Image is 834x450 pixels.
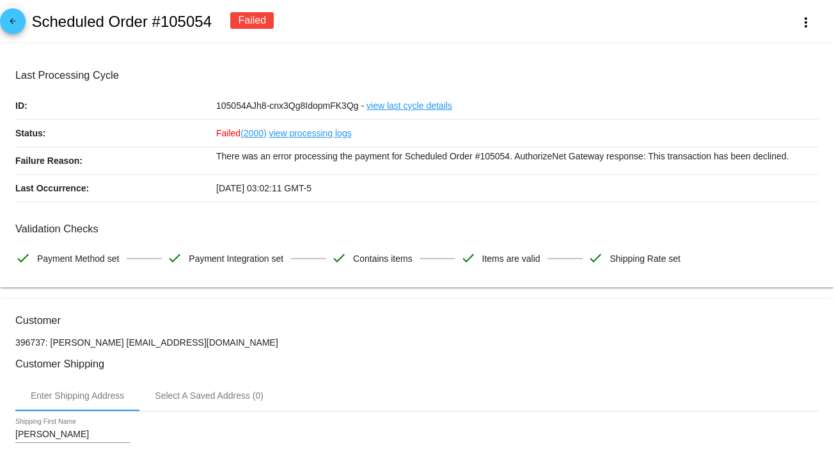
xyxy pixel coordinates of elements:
p: Status: [15,120,216,147]
span: Payment Method set [37,245,119,272]
mat-icon: check [331,250,347,266]
div: Select A Saved Address (0) [155,390,264,401]
span: [DATE] 03:02:11 GMT-5 [216,183,311,193]
span: Failed [216,128,267,138]
span: Contains items [353,245,413,272]
mat-icon: check [460,250,476,266]
mat-icon: arrow_back [5,17,20,32]
div: Failed [230,12,274,29]
h3: Validation Checks [15,223,819,235]
h3: Last Processing Cycle [15,69,819,81]
p: ID: [15,92,216,119]
p: Failure Reason: [15,147,216,174]
p: There was an error processing the payment for Scheduled Order #105054. AuthorizeNet Gateway respo... [216,147,819,165]
a: view processing logs [269,120,352,147]
h3: Customer [15,314,819,326]
a: view last cycle details [366,92,452,119]
span: Items are valid [482,245,540,272]
p: Last Occurrence: [15,175,216,202]
mat-icon: check [588,250,603,266]
span: Payment Integration set [189,245,283,272]
mat-icon: more_vert [798,15,814,30]
p: 396737: [PERSON_NAME] [EMAIL_ADDRESS][DOMAIN_NAME] [15,337,819,348]
h3: Customer Shipping [15,358,819,370]
span: 105054AJh8-cnx3Qg8IdopmFK3Qg - [216,100,364,111]
input: Shipping First Name [15,430,130,440]
a: (2000) [240,120,266,147]
div: Enter Shipping Address [31,390,124,401]
span: Shipping Rate set [610,245,681,272]
mat-icon: check [15,250,31,266]
h2: Scheduled Order #105054 [31,13,212,31]
mat-icon: check [167,250,182,266]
